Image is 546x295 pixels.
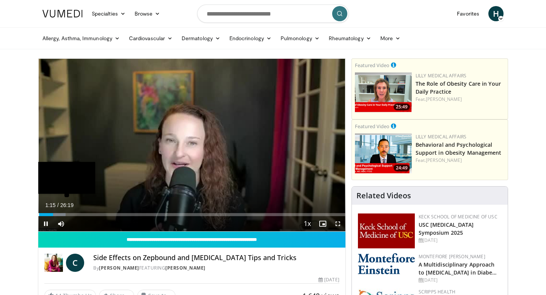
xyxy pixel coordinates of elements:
a: [PERSON_NAME] [426,157,462,163]
span: 25:49 [394,104,410,110]
a: Cardiovascular [124,31,177,46]
a: 25:49 [355,72,412,112]
img: VuMedi Logo [42,10,83,17]
div: By FEATURING [93,265,339,271]
a: Specialties [87,6,130,21]
a: Lilly Medical Affairs [416,133,467,140]
h4: Related Videos [356,191,411,200]
a: Scripps Health [419,289,455,295]
a: Allergy, Asthma, Immunology [38,31,124,46]
a: 24:49 [355,133,412,173]
a: Browse [130,6,165,21]
a: Montefiore [PERSON_NAME] [419,253,485,260]
img: Dr. Carolynn Francavilla [44,254,63,272]
a: Favorites [452,6,484,21]
img: 7b941f1f-d101-407a-8bfa-07bd47db01ba.png.150x105_q85_autocrop_double_scale_upscale_version-0.2.jpg [358,213,415,248]
input: Search topics, interventions [197,5,349,23]
h4: Side Effects on Zepbound and [MEDICAL_DATA] Tips and Tricks [93,254,339,262]
button: Fullscreen [330,216,345,231]
a: Behavioral and Psychological Support in Obesity Management [416,141,502,156]
a: Dermatology [177,31,225,46]
div: [DATE] [318,276,339,283]
a: The Role of Obesity Care in Your Daily Practice [416,80,501,95]
a: H [488,6,504,21]
a: C [66,254,84,272]
small: Featured Video [355,123,389,130]
span: 24:49 [394,165,410,171]
img: b0142b4c-93a1-4b58-8f91-5265c282693c.png.150x105_q85_autocrop_double_scale_upscale_version-0.2.png [358,253,415,274]
div: [DATE] [419,277,502,284]
div: Progress Bar [38,213,345,216]
span: 1:15 [45,202,55,208]
video-js: Video Player [38,59,345,232]
a: Keck School of Medicine of USC [419,213,497,220]
small: Featured Video [355,62,389,69]
img: e1208b6b-349f-4914-9dd7-f97803bdbf1d.png.150x105_q85_crop-smart_upscale.png [355,72,412,112]
a: A Multidisciplinary Approach to [MEDICAL_DATA] in Diabe… [419,261,497,276]
a: Pulmonology [276,31,324,46]
a: More [376,31,405,46]
a: [PERSON_NAME] [99,265,139,271]
a: USC [MEDICAL_DATA] Symposium 2025 [419,221,474,236]
button: Playback Rate [300,216,315,231]
a: [PERSON_NAME] [426,96,462,102]
span: / [57,202,59,208]
span: 26:19 [60,202,74,208]
button: Enable picture-in-picture mode [315,216,330,231]
button: Mute [53,216,69,231]
div: Feat. [416,96,505,103]
div: [DATE] [419,237,502,244]
a: Endocrinology [225,31,276,46]
a: Lilly Medical Affairs [416,72,467,79]
a: Rheumatology [324,31,376,46]
a: [PERSON_NAME] [165,265,206,271]
button: Pause [38,216,53,231]
div: Feat. [416,157,505,164]
img: ba3304f6-7838-4e41-9c0f-2e31ebde6754.png.150x105_q85_crop-smart_upscale.png [355,133,412,173]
